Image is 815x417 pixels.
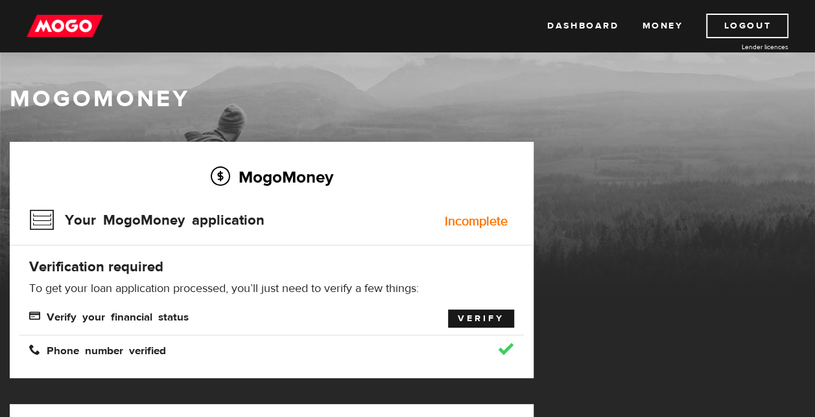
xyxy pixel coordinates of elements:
[29,163,514,190] h2: MogoMoney
[27,14,103,38] img: mogo_logo-11ee424be714fa7cbb0f0f49df9e16ec.png
[448,310,514,328] a: Verify
[29,310,189,321] span: Verify your financial status
[445,215,508,228] div: Incomplete
[29,344,166,355] span: Phone number verified
[29,258,514,276] h4: Verification required
[547,14,619,38] a: Dashboard
[556,116,815,417] iframe: LiveChat chat widget
[29,203,265,237] h3: Your MogoMoney application
[10,85,805,113] h1: MogoMoney
[642,14,683,38] a: Money
[691,42,788,52] a: Lender licences
[29,281,514,297] p: To get your loan application processed, you’ll just need to verify a few things:
[706,14,788,38] a: Logout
